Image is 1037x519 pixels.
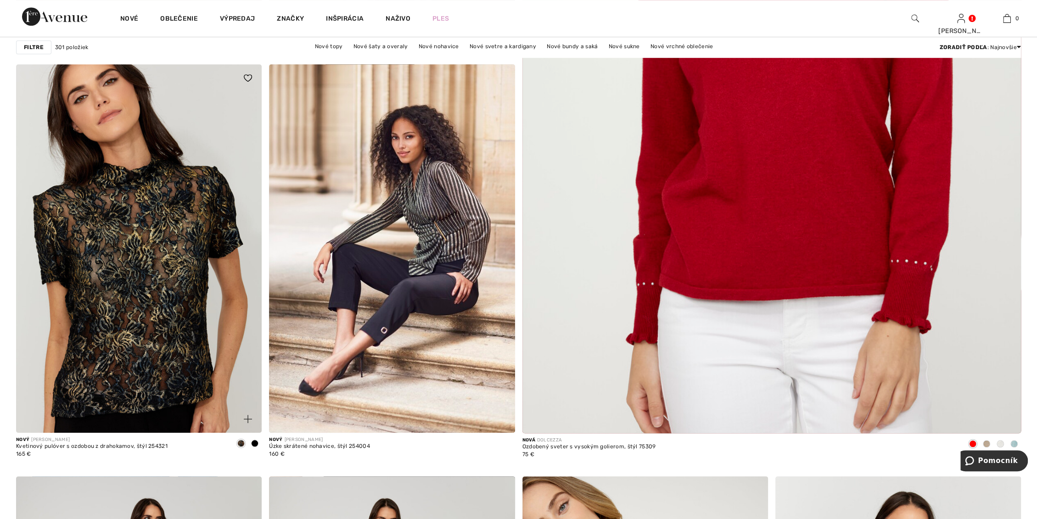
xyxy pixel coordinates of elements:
[650,43,713,50] font: Nové vrchné oblečenie
[16,437,29,442] font: Nový
[160,15,198,24] a: Oblečenie
[432,14,449,23] a: Ples
[522,451,534,458] font: 75 €
[269,437,282,442] font: Nový
[939,44,987,50] font: Zoradiť podľa
[386,15,410,22] font: Naživo
[957,13,965,24] img: Moje informácie
[960,450,1028,473] iframe: Otvorí widget, kde nájdete viac informácií
[310,40,348,52] a: Nové topy
[386,14,410,23] a: Naživo
[604,40,645,52] a: Nové sukne
[522,443,656,450] font: Ozdobený sveter s vysokým golierom, štýl 75309
[16,64,262,433] a: Kvetinový pulóver s ozdobou z drahokamov, štýl 254321. Medená/čierna
[269,64,515,433] img: Úzke skrátené nohavice, štýl 254004. Čierne.
[537,437,562,443] font: DOLCEZZA
[465,40,541,52] a: Nové svetre a kardigany
[522,437,535,443] font: Nová
[269,443,370,449] font: Úzke skrátené nohavice, štýl 254004
[277,15,304,22] font: Značky
[31,437,70,442] font: [PERSON_NAME]
[120,15,138,22] font: Nové
[220,15,255,22] font: Výpredaj
[269,451,285,457] font: 160 €
[244,415,252,423] img: plus_v2.svg
[609,43,640,50] font: Nové sukne
[414,40,464,52] a: Nové nohavice
[160,15,198,22] font: Oblečenie
[120,15,138,24] a: Nové
[432,15,449,22] font: Ples
[547,43,598,50] font: Nové bundy a saká
[938,27,992,35] font: [PERSON_NAME]
[220,15,255,24] a: Výpredaj
[987,44,1016,50] font: : Najnovšie
[911,13,919,24] img: vyhľadať na webovej stránke
[315,43,343,50] font: Nové topy
[16,451,31,457] font: 165 €
[1015,15,1019,22] font: 0
[419,43,459,50] font: Nové nohavice
[248,436,262,452] div: Meď/Čierna
[646,40,717,52] a: Nové vrchné oblečenie
[966,437,980,452] div: Červená
[244,74,252,82] img: heart_black_full.svg
[957,14,965,22] a: Prihlásiť sa
[470,43,536,50] font: Nové svetre a kardigany
[984,13,1029,24] a: 0
[326,15,364,22] font: Inšpirácia
[1003,13,1011,24] img: Moja taška
[1007,437,1021,452] div: Morská pena
[16,443,168,449] font: Kvetinový pulóver s ozdobou z drahokamov, štýl 254321
[284,437,323,442] font: [PERSON_NAME]
[993,437,1007,452] div: Sivobiela
[980,437,993,452] div: Ovsené vločky
[542,40,602,52] a: Nové bundy a saká
[353,43,408,50] font: Nové šaty a overaly
[22,7,87,26] img: Prvá trieda
[24,44,44,50] font: Filtre
[55,44,89,50] font: 301 položiek
[349,40,413,52] a: Nové šaty a overaly
[277,15,304,24] a: Značky
[234,436,248,452] div: námornícka modrá/zlatá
